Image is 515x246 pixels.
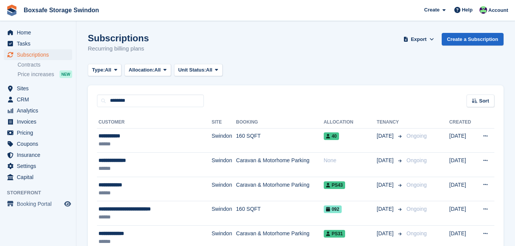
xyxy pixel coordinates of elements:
span: Ongoing [407,133,427,139]
span: Booking Portal [17,199,63,209]
button: Export [402,33,436,46]
span: Settings [17,161,63,171]
span: Ongoing [407,206,427,212]
span: [DATE] [377,205,395,213]
a: Create a Subscription [442,33,504,46]
span: Subscriptions [17,49,63,60]
a: menu [4,116,72,127]
a: Contracts [18,61,72,68]
td: [DATE] [449,128,475,153]
a: menu [4,27,72,38]
th: Tenancy [377,116,404,129]
td: Swindon [211,177,236,201]
span: Ongoing [407,230,427,236]
th: Booking [236,116,323,129]
span: All [154,66,161,74]
div: NEW [60,70,72,78]
span: [DATE] [377,156,395,165]
span: Home [17,27,63,38]
td: [DATE] [449,177,475,201]
span: Help [462,6,473,14]
a: menu [4,127,72,138]
span: Type: [92,66,105,74]
th: Created [449,116,475,129]
span: Pricing [17,127,63,138]
a: menu [4,150,72,160]
td: Caravan & Motorhome Parking [236,153,323,177]
span: Account [488,7,508,14]
img: Kim Virabi [479,6,487,14]
a: menu [4,105,72,116]
th: Site [211,116,236,129]
span: [DATE] [377,230,395,238]
button: Type: All [88,64,121,77]
span: Sites [17,83,63,94]
span: CRM [17,94,63,105]
td: Swindon [211,201,236,226]
span: 40 [324,132,339,140]
a: menu [4,38,72,49]
span: Invoices [17,116,63,127]
button: Allocation: All [124,64,171,77]
a: menu [4,138,72,149]
a: menu [4,161,72,171]
span: Allocation: [129,66,154,74]
div: None [324,156,377,165]
td: Swindon [211,153,236,177]
span: Coupons [17,138,63,149]
span: All [206,66,213,74]
th: Customer [97,116,211,129]
span: Ongoing [407,157,427,163]
a: Boxsafe Storage Swindon [21,4,102,16]
span: All [105,66,111,74]
span: [DATE] [377,181,395,189]
span: Unit Status: [178,66,206,74]
button: Unit Status: All [174,64,223,77]
span: Create [424,6,439,14]
span: Capital [17,172,63,182]
span: Ongoing [407,182,427,188]
h1: Subscriptions [88,33,149,43]
span: Storefront [7,189,76,197]
a: menu [4,94,72,105]
span: PS43 [324,181,345,189]
a: menu [4,83,72,94]
td: Swindon [211,128,236,153]
span: [DATE] [377,132,395,140]
td: [DATE] [449,201,475,226]
span: Insurance [17,150,63,160]
span: Export [411,36,426,43]
td: 160 SQFT [236,201,323,226]
td: [DATE] [449,153,475,177]
span: PS31 [324,230,345,238]
span: Analytics [17,105,63,116]
a: menu [4,199,72,209]
img: stora-icon-8386f47178a22dfd0bd8f6a31ec36ba5ce8667c1dd55bd0f319d3a0aa187defe.svg [6,5,18,16]
span: 092 [324,205,342,213]
th: Allocation [324,116,377,129]
span: Tasks [17,38,63,49]
a: menu [4,172,72,182]
td: 160 SQFT [236,128,323,153]
td: Caravan & Motorhome Parking [236,177,323,201]
a: Preview store [63,199,72,209]
span: Price increases [18,71,54,78]
span: Sort [479,97,489,105]
p: Recurring billing plans [88,44,149,53]
a: menu [4,49,72,60]
a: Price increases NEW [18,70,72,78]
